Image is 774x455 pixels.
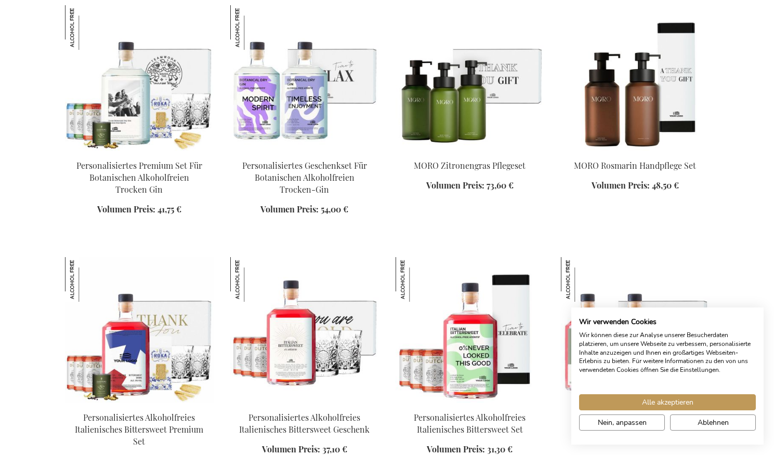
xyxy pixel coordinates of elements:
[487,444,513,454] span: 31,30 €
[592,180,679,192] a: Volumen Preis: 48,50 €
[592,180,650,191] span: Volumen Preis:
[414,160,526,171] a: MORO Zitronengras Pflegeset
[561,146,710,156] a: MORO Rosemary Handcare Set
[260,204,348,216] a: Volumen Preis: 54,00 €
[230,5,379,151] img: Personalised Non-Alcoholic Botanical Dry Gin Duo Gift Set
[579,331,756,374] p: Wir können diese zur Analyse unserer Besucherdaten platzieren, um unsere Webseite zu verbessern, ...
[396,398,544,408] a: Personalised Non-Alcoholic Italian Bittersweet Set Personalisiertes Alkoholfreies Italienisches B...
[578,412,692,447] a: Personalisiertes Alkoholfreies Italienisches Bittersweet Duo-Geschenkset
[427,444,485,454] span: Volumen Preis:
[230,5,275,50] img: Personalisiertes Geschenkset Für Botanischen Alkoholfreien Trocken-Gin
[65,146,214,156] a: Personalised Non-Alcoholic Botanical Dry Gin Premium Set Personalisiertes Premium Set Für Botanis...
[65,5,214,151] img: Personalised Non-Alcoholic Botanical Dry Gin Premium Set
[321,204,348,215] span: 54,00 €
[487,180,514,191] span: 73,60 €
[396,257,440,302] img: Personalisiertes Alkoholfreies Italienisches Bittersweet Set
[561,5,710,151] img: MORO Rosemary Handcare Set
[579,317,756,327] h2: Wir verwenden Cookies
[574,160,696,171] a: MORO Rosmarin Handpflege Set
[396,5,544,151] img: MORO Lemongrass Care Set
[239,412,370,435] a: Personalisiertes Alkoholfreies Italienisches Bittersweet Geschenk
[670,414,756,431] button: Alle verweigern cookies
[242,160,367,195] a: Personalisiertes Geschenkset Für Botanischen Alkoholfreien Trocken-Gin
[414,412,526,435] a: Personalisiertes Alkoholfreies Italienisches Bittersweet Set
[579,394,756,410] button: Akzeptieren Sie alle cookies
[262,444,320,454] span: Volumen Preis:
[561,257,710,403] img: Personalised Non-Alcoholic Italian Bittersweet Duo Gift Set
[230,398,379,408] a: Personalised Non-Alcoholic Italian Bittersweet Gift Personalisiertes Alkoholfreies Italienisches ...
[598,417,647,428] span: Nein, anpassen
[322,444,347,454] span: 37,10 €
[65,5,110,50] img: Personalisiertes Premium Set Für Botanischen Alkoholfreien Trocken Gin
[396,257,544,403] img: Personalised Non-Alcoholic Italian Bittersweet Set
[65,257,110,302] img: Personalisiertes Alkoholfreies Italienisches Bittersweet Premium Set
[579,414,665,431] button: cookie Einstellungen anpassen
[260,204,319,215] span: Volumen Preis:
[65,398,214,408] a: Personalised Non-Alcoholic Italian Bittersweet Premium Set Personalisiertes Alkoholfreies Italien...
[158,204,181,215] span: 41,75 €
[652,180,679,191] span: 48,50 €
[75,412,203,447] a: Personalisiertes Alkoholfreies Italienisches Bittersweet Premium Set
[561,398,710,408] a: Personalised Non-Alcoholic Italian Bittersweet Duo Gift Set Personalisiertes Alkoholfreies Italie...
[426,180,484,191] span: Volumen Preis:
[65,257,214,403] img: Personalised Non-Alcoholic Italian Bittersweet Premium Set
[97,204,155,215] span: Volumen Preis:
[230,146,379,156] a: Personalised Non-Alcoholic Botanical Dry Gin Duo Gift Set Personalisiertes Geschenkset Für Botani...
[642,397,693,408] span: Alle akzeptieren
[76,160,202,195] a: Personalisiertes Premium Set Für Botanischen Alkoholfreien Trocken Gin
[230,257,275,302] img: Personalisiertes Alkoholfreies Italienisches Bittersweet Geschenk
[97,204,181,216] a: Volumen Preis: 41,75 €
[561,257,606,302] img: Personalisiertes Alkoholfreies Italienisches Bittersweet Duo-Geschenkset
[230,257,379,403] img: Personalised Non-Alcoholic Italian Bittersweet Gift
[698,417,729,428] span: Ablehnen
[396,146,544,156] a: MORO Lemongrass Care Set
[426,180,514,192] a: Volumen Preis: 73,60 €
